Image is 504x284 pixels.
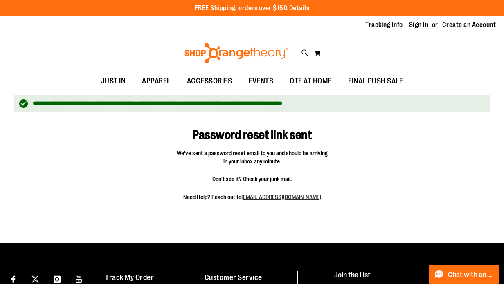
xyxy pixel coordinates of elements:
span: APPAREL [142,72,171,90]
button: Chat with an Expert [429,265,500,284]
span: JUST IN [101,72,126,90]
span: We've sent a password reset email to you and should be arriving in your inbox any minute. [176,149,328,165]
img: Shop Orangetheory [183,43,289,63]
a: Sign In [409,20,429,29]
span: ACCESSORIES [187,72,232,90]
span: Chat with an Expert [448,271,494,279]
span: EVENTS [248,72,273,90]
p: FREE Shipping, orders over $150. [195,4,310,13]
a: Details [289,4,310,12]
a: [EMAIL_ADDRESS][DOMAIN_NAME] [241,194,321,200]
span: OTF AT HOME [290,72,332,90]
span: Need Help? Reach out to [176,193,328,201]
a: Track My Order [105,273,154,282]
span: Don't see it? Check your junk mail. [176,175,328,183]
a: Create an Account [442,20,496,29]
a: Tracking Info [365,20,403,29]
img: Twitter [32,275,39,283]
h1: Password reset link sent [157,116,348,142]
a: Customer Service [205,273,262,282]
span: FINAL PUSH SALE [348,72,403,90]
